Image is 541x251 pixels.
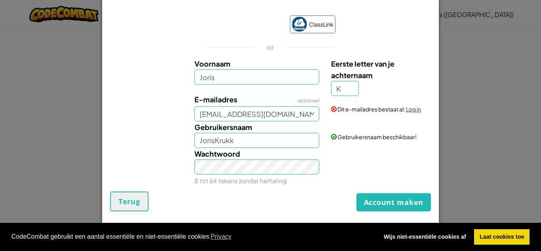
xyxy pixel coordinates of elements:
[292,17,307,32] img: classlink-logo-small.png
[297,98,319,103] span: optioneel
[194,59,230,68] span: Voornaam
[210,231,233,243] a: learn more about cookies
[331,59,394,80] span: Eerste letter van je achternaam
[202,16,286,34] iframe: Knop Inloggen met Google
[194,177,287,184] small: 8 tot 64 tekens zonder herhaling
[267,42,274,52] p: or
[194,95,237,104] span: E-mailadres
[194,123,252,132] span: Gebruikersnaam
[11,231,372,243] span: CodeCombat gebruikt een aantal essentiële en niet-essentiële cookies
[406,105,421,113] a: Log in
[337,133,417,140] span: Gebruikersnaam beschikbaar!
[194,149,240,158] span: Wachtwoord
[474,229,530,245] a: allow cookies
[378,229,471,245] a: deny cookies
[337,105,405,113] span: Dit e-mailadres bestaat al:
[309,19,333,30] span: ClassLink
[110,192,149,211] button: Terug
[118,197,140,206] span: Terug
[356,193,431,211] button: Account maken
